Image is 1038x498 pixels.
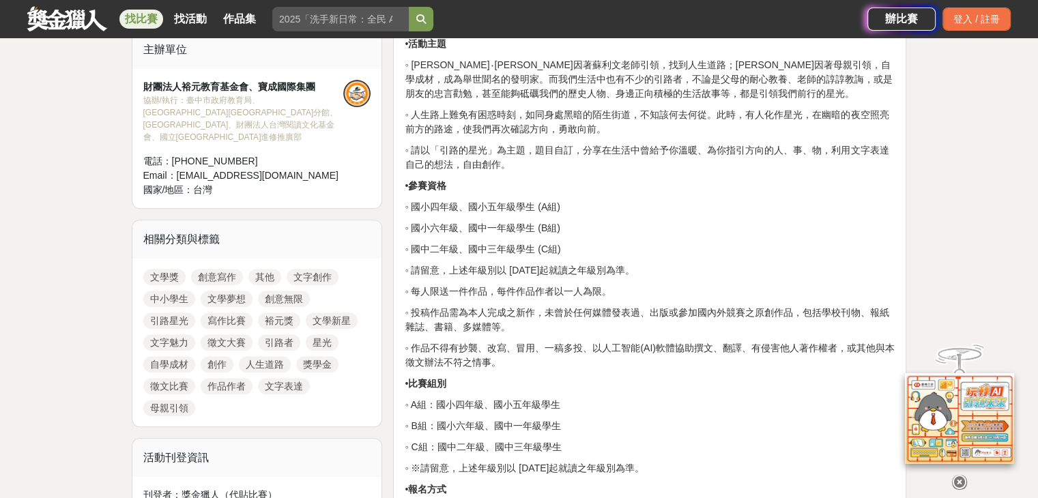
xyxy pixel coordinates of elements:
p: • [405,482,895,497]
p: ◦ ※請留意，上述年級別以 [DATE]起就讀之年級別為準。 [405,461,895,475]
p: ◦ 每人限送一件作品，每件作品作者以一人為限。 [405,284,895,299]
p: • [405,37,895,51]
a: 文字表達 [258,378,310,394]
p: ◦ 作品不得有抄襲、改寫、冒用、一稿多投、以人工智能(AI)軟體協助撰文、翻譯、有侵害他人著作權者，或其他與本徵文辦法不符之情事。 [405,341,895,370]
img: d2146d9a-e6f6-4337-9592-8cefde37ba6b.png [905,373,1014,464]
p: ◦ C組：國中二年級、國中三年級學生 [405,440,895,454]
p: • [405,377,895,391]
span: 台灣 [193,184,212,195]
a: 徵文大賽 [201,334,253,351]
a: 引路星光 [143,312,195,329]
a: 文學新星 [306,312,358,329]
div: 活動刊登資訊 [132,439,382,477]
p: ◦ A組：國小四年級、國小五年級學生 [405,398,895,412]
p: ◦ B組：國小六年級、國中一年級學生 [405,419,895,433]
a: 辦比賽 [867,8,936,31]
div: 主辦單位 [132,31,382,69]
a: 其他 [248,269,281,285]
p: ◦ 人生路上難免有困惑時刻，如同身處黑暗的陌生街道，不知該何去何從。此時，有人化作星光，在幽暗的夜空照亮前方的路途，使我們再次確認方向，勇敢向前。 [405,108,895,136]
div: 電話： [PHONE_NUMBER] [143,154,344,169]
a: 創意無限 [258,291,310,307]
p: • [405,179,895,193]
strong: 報名方式 [408,484,446,495]
a: 人生道路 [239,356,291,372]
a: 引路者 [258,334,300,351]
p: ◦ [PERSON_NAME]‧[PERSON_NAME]因著蘇利文老師引領，找到人生道路；[PERSON_NAME]因著母親引領，自學成材，成為舉世聞名的發明家。而我們生活中也有不少的引路者，... [405,58,895,101]
a: 文學獎 [143,269,186,285]
p: ◦ 請留意，上述年級別以 [DATE]起就讀之年級別為準。 [405,263,895,278]
div: 財團法人裕元教育基金會、寶成國際集團 [143,80,344,94]
a: 文字創作 [287,269,338,285]
div: 登入 / 註冊 [942,8,1011,31]
a: 獎學金 [296,356,338,372]
a: 創作 [201,356,233,372]
p: ◦ 國小六年級、國中一年級學生 (B組) [405,221,895,235]
strong: 參賽資格 [408,180,446,191]
a: 創意寫作 [191,269,243,285]
strong: 比賽組別 [408,378,446,389]
span: 國家/地區： [143,184,194,195]
a: 母親引領 [143,400,195,416]
a: 找比賽 [119,10,163,29]
input: 2025「洗手新日常：全民 ALL IN」洗手歌全台徵選 [272,7,409,31]
a: 作品作者 [201,378,253,394]
a: 作品集 [218,10,261,29]
div: Email： [EMAIL_ADDRESS][DOMAIN_NAME] [143,169,344,183]
a: 裕元獎 [258,312,300,329]
p: ◦ 投稿作品需為本人完成之新作，未曾於任何媒體發表過、出版或參加國內外競賽之原創作品，包括學校刊物、報紙雜誌、書籍、多媒體等。 [405,306,895,334]
a: 中小學生 [143,291,195,307]
a: 星光 [306,334,338,351]
a: 徵文比賽 [143,378,195,394]
a: 文字魅力 [143,334,195,351]
div: 相關分類與標籤 [132,220,382,259]
div: 協辦/執行： 臺中市政府教育局、[GEOGRAPHIC_DATA][GEOGRAPHIC_DATA]分館、[GEOGRAPHIC_DATA]、財團法人台灣閱讀文化基金會、國立[GEOGRAPHI... [143,94,344,143]
a: 文學夢想 [201,291,253,307]
p: ◦ 請以「引路的星光」為主題，題目自訂，分享在生活中曾給予你溫暖、為你指引方向的人、事、物，利用文字表達自己的想法，自由創作。 [405,143,895,172]
p: ◦ 國小四年級、國小五年級學生 (A組) [405,200,895,214]
p: ◦ 國中二年級、國中三年級學生 (C組) [405,242,895,257]
a: 寫作比賽 [201,312,253,329]
strong: 活動主題 [408,38,446,49]
a: 找活動 [169,10,212,29]
a: 自學成材 [143,356,195,372]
